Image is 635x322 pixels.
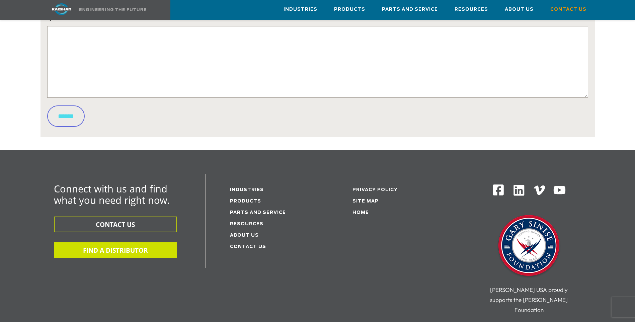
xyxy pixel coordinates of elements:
a: Resources [455,0,488,18]
button: FIND A DISTRIBUTOR [54,242,177,258]
a: Products [334,0,365,18]
a: Privacy Policy [352,188,398,192]
img: Engineering the future [79,8,146,11]
a: About Us [505,0,534,18]
a: Parts and Service [382,0,438,18]
a: Contact Us [550,0,586,18]
a: Contact Us [230,245,266,249]
span: About Us [505,6,534,13]
span: Connect with us and find what you need right now. [54,182,170,207]
a: Products [230,199,261,204]
a: Industries [284,0,317,18]
a: Home [352,211,369,215]
span: Products [334,6,365,13]
img: kaishan logo [36,3,87,15]
img: Youtube [553,184,566,197]
a: About Us [230,233,259,238]
span: Resources [455,6,488,13]
img: Vimeo [534,185,545,195]
img: Gary Sinise Foundation [495,213,562,280]
span: Contact Us [550,6,586,13]
span: Industries [284,6,317,13]
span: Parts and Service [382,6,438,13]
span: [PERSON_NAME] USA proudly supports the [PERSON_NAME] Foundation [490,286,568,313]
a: Site Map [352,199,379,204]
img: Facebook [492,184,504,196]
button: CONTACT US [54,217,177,232]
a: Resources [230,222,263,226]
a: Parts and service [230,211,286,215]
a: Industries [230,188,264,192]
img: Linkedin [512,184,526,197]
